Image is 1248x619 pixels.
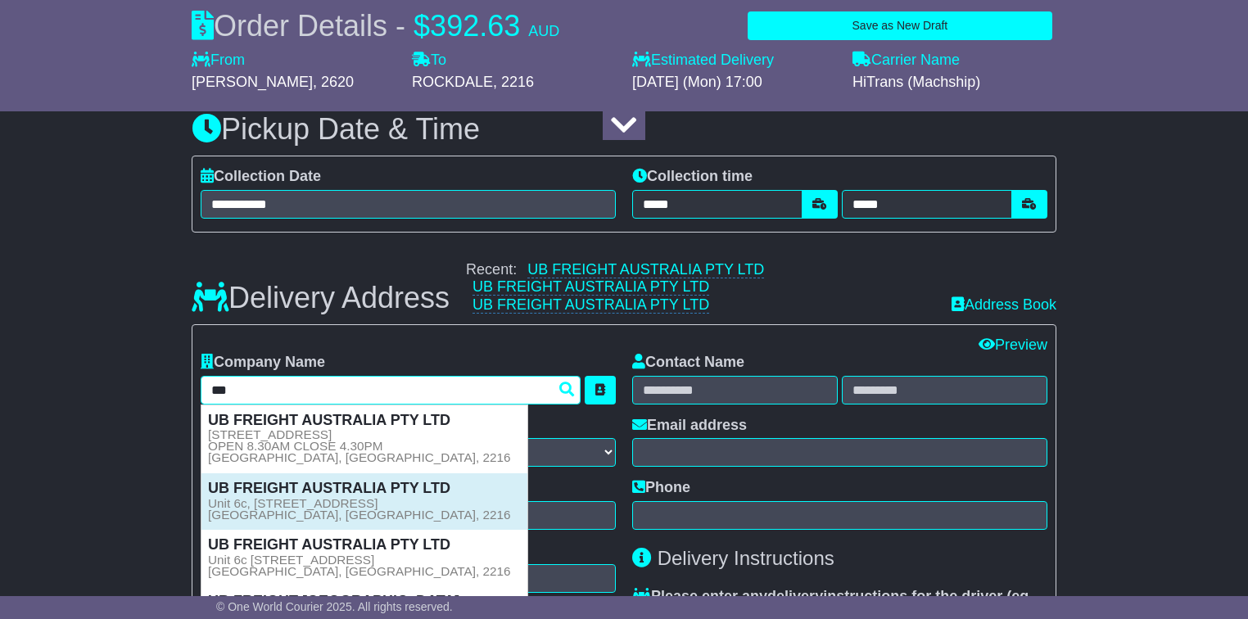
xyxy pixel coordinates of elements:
span: delivery [767,588,823,604]
span: 392.63 [430,9,520,43]
small: [STREET_ADDRESS] OPEN 8.30AM CLOSE 4.30PM [GEOGRAPHIC_DATA], [GEOGRAPHIC_DATA], 2216 [208,429,511,463]
h3: Pickup Date & Time [192,113,1056,146]
span: ROCKDALE [412,74,493,90]
span: AUD [528,23,559,39]
button: Save as New Draft [748,11,1052,40]
a: Preview [979,337,1047,353]
label: Estimated Delivery [632,52,836,70]
div: HiTrans (Machship) [852,74,1056,92]
strong: UB FREIGHT AUSTRALIA PTY LTD [208,412,450,428]
label: Email address [632,417,747,435]
span: [PERSON_NAME] [192,74,313,90]
label: Carrier Name [852,52,960,70]
label: From [192,52,245,70]
label: Collection time [632,168,753,186]
small: Unit 6c [STREET_ADDRESS] [GEOGRAPHIC_DATA], [GEOGRAPHIC_DATA], 2216 [208,554,511,577]
label: Phone [632,479,690,497]
span: $ [414,9,430,43]
div: [DATE] (Mon) 17:00 [632,74,836,92]
label: Company Name [201,354,325,372]
small: Unit 6c, [STREET_ADDRESS] [GEOGRAPHIC_DATA], [GEOGRAPHIC_DATA], 2216 [208,498,511,521]
div: Recent: [466,261,935,314]
span: , 2216 [493,74,534,90]
strong: UB FREIGHT [GEOGRAPHIC_DATA] [208,593,459,609]
a: UB FREIGHT AUSTRALIA PTY LTD [473,278,709,296]
span: Delivery Instructions [658,547,834,569]
a: Address Book [952,296,1056,313]
span: © One World Courier 2025. All rights reserved. [216,600,453,613]
label: Collection Date [201,168,321,186]
a: UB FREIGHT AUSTRALIA PTY LTD [527,261,764,278]
strong: UB FREIGHT AUSTRALIA PTY LTD [208,536,450,553]
strong: UB FREIGHT AUSTRALIA PTY LTD [208,480,450,496]
div: Order Details - [192,8,559,43]
h3: Delivery Address [192,282,450,314]
a: UB FREIGHT AUSTRALIA PTY LTD [473,296,709,314]
span: , 2620 [313,74,354,90]
label: Contact Name [632,354,744,372]
label: To [412,52,446,70]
